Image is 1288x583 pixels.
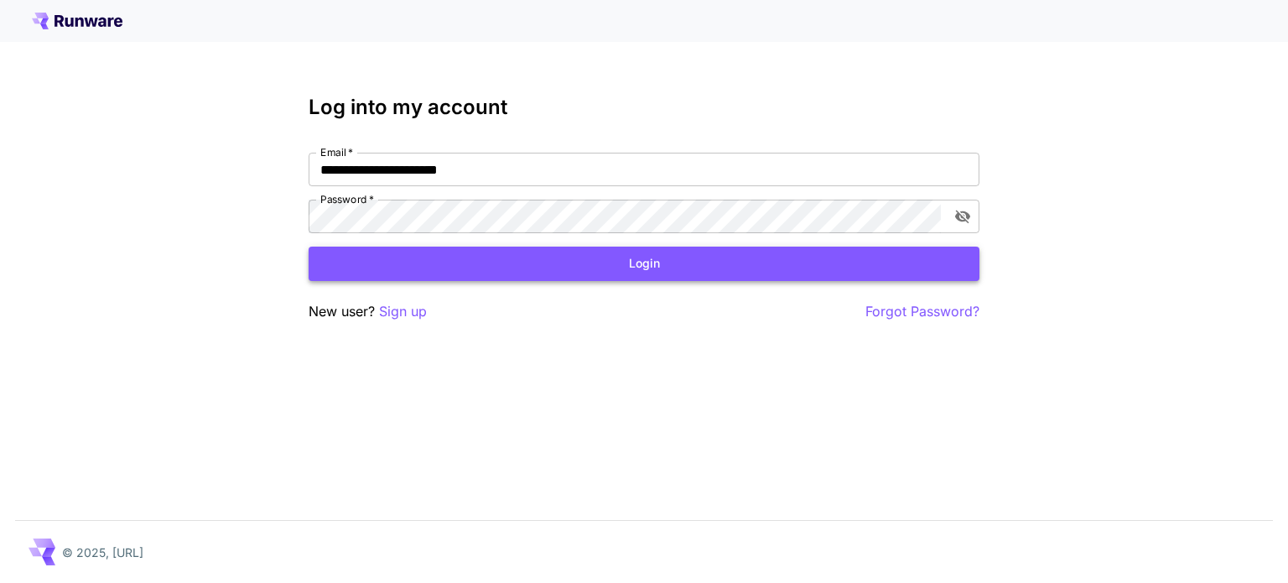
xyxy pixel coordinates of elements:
button: Sign up [379,301,427,322]
button: Login [309,247,979,281]
button: toggle password visibility [948,201,978,232]
p: © 2025, [URL] [62,544,143,561]
h3: Log into my account [309,96,979,119]
label: Password [320,192,374,206]
p: New user? [309,301,427,322]
label: Email [320,145,353,159]
button: Forgot Password? [865,301,979,322]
